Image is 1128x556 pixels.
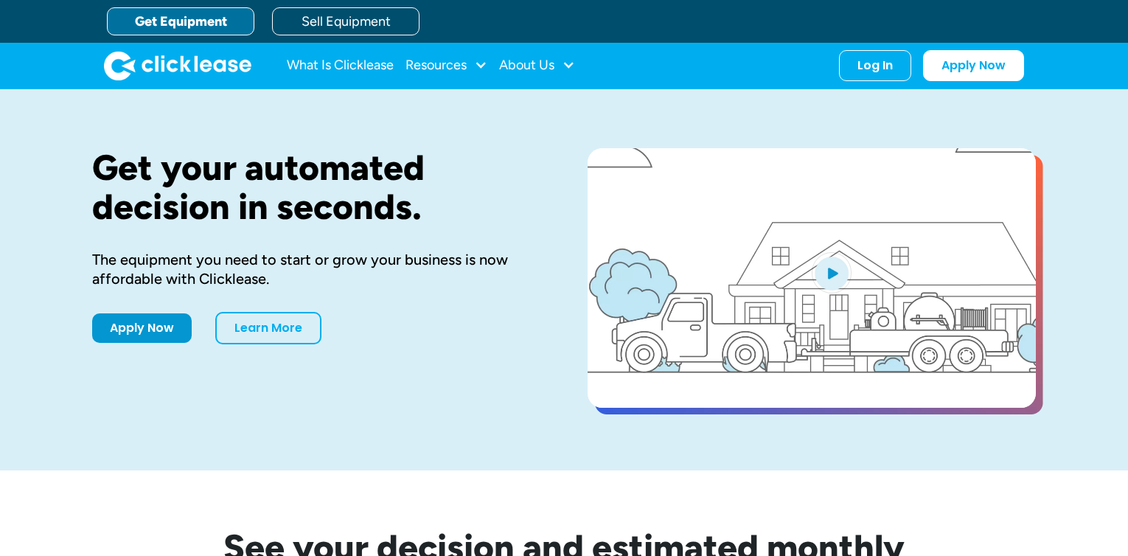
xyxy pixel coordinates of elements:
a: Apply Now [923,50,1024,81]
a: Learn More [215,312,321,344]
img: Clicklease logo [104,51,251,80]
div: Resources [405,51,487,80]
div: The equipment you need to start or grow your business is now affordable with Clicklease. [92,250,540,288]
a: Sell Equipment [272,7,419,35]
a: Get Equipment [107,7,254,35]
a: open lightbox [588,148,1036,408]
img: Blue play button logo on a light blue circular background [812,252,852,293]
div: About Us [499,51,575,80]
a: What Is Clicklease [287,51,394,80]
h1: Get your automated decision in seconds. [92,148,540,226]
a: Apply Now [92,313,192,343]
div: Log In [857,58,893,73]
a: home [104,51,251,80]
